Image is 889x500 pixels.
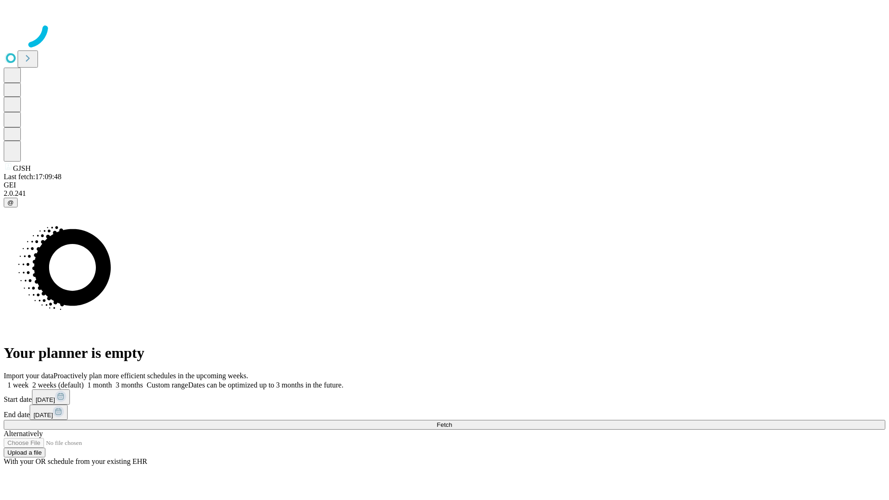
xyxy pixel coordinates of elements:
[54,372,248,380] span: Proactively plan more efficient schedules in the upcoming weeks.
[4,389,885,405] div: Start date
[32,389,70,405] button: [DATE]
[4,181,885,189] div: GEI
[4,372,54,380] span: Import your data
[30,405,68,420] button: [DATE]
[4,189,885,198] div: 2.0.241
[32,381,84,389] span: 2 weeks (default)
[4,430,43,437] span: Alternatively
[88,381,112,389] span: 1 month
[13,164,31,172] span: GJSH
[147,381,188,389] span: Custom range
[7,381,29,389] span: 1 week
[116,381,143,389] span: 3 months
[4,457,147,465] span: With your OR schedule from your existing EHR
[4,448,45,457] button: Upload a file
[4,420,885,430] button: Fetch
[4,405,885,420] div: End date
[4,344,885,362] h1: Your planner is empty
[33,412,53,419] span: [DATE]
[188,381,343,389] span: Dates can be optimized up to 3 months in the future.
[437,421,452,428] span: Fetch
[7,199,14,206] span: @
[4,198,18,207] button: @
[4,173,62,181] span: Last fetch: 17:09:48
[36,396,55,403] span: [DATE]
